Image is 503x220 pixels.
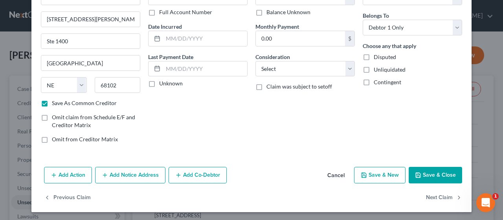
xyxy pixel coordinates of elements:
div: $ [345,31,354,46]
input: Enter zip... [95,77,141,93]
button: Add Co-Debtor [169,167,227,183]
button: Save & Close [409,167,462,183]
input: 0.00 [256,31,345,46]
button: Cancel [321,168,351,183]
input: Apt, Suite, etc... [41,34,140,49]
input: Enter city... [41,55,140,70]
span: Omit from Creditor Matrix [52,136,118,142]
label: Unknown [159,79,183,87]
span: Claim was subject to setoff [266,83,332,90]
label: Date Incurred [148,22,182,31]
label: Balance Unknown [266,8,310,16]
button: Add Action [44,167,92,183]
button: Save & New [354,167,406,183]
button: Next Claim [426,190,462,206]
label: Monthly Payment [255,22,299,31]
label: Last Payment Date [148,53,193,61]
iframe: Intercom live chat [476,193,495,212]
span: Contingent [374,79,401,85]
input: MM/DD/YYYY [163,61,247,76]
span: Omit claim from Schedule E/F and Creditor Matrix [52,114,135,128]
span: Unliquidated [374,66,406,73]
label: Save As Common Creditor [52,99,117,107]
span: 1 [492,193,499,200]
label: Consideration [255,53,290,61]
button: Previous Claim [44,190,91,206]
input: Enter address... [41,12,140,27]
label: Choose any that apply [363,42,416,50]
span: Belongs To [363,12,389,19]
input: MM/DD/YYYY [163,31,247,46]
span: Disputed [374,54,396,60]
button: Add Notice Address [95,167,165,183]
label: Full Account Number [159,8,212,16]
